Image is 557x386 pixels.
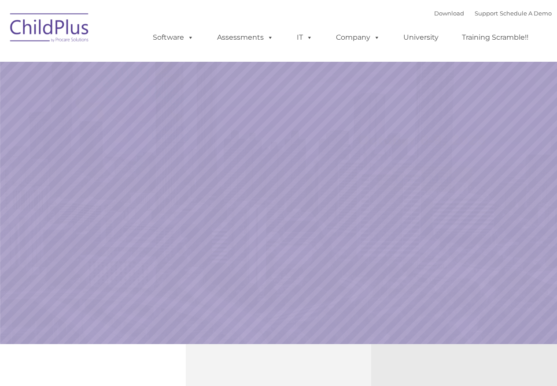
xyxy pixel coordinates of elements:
[475,10,498,17] a: Support
[434,10,552,17] font: |
[395,29,447,46] a: University
[6,7,94,51] img: ChildPlus by Procare Solutions
[453,29,537,46] a: Training Scramble!!
[378,166,472,191] a: Learn More
[208,29,282,46] a: Assessments
[144,29,203,46] a: Software
[288,29,321,46] a: IT
[500,10,552,17] a: Schedule A Demo
[434,10,464,17] a: Download
[327,29,389,46] a: Company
